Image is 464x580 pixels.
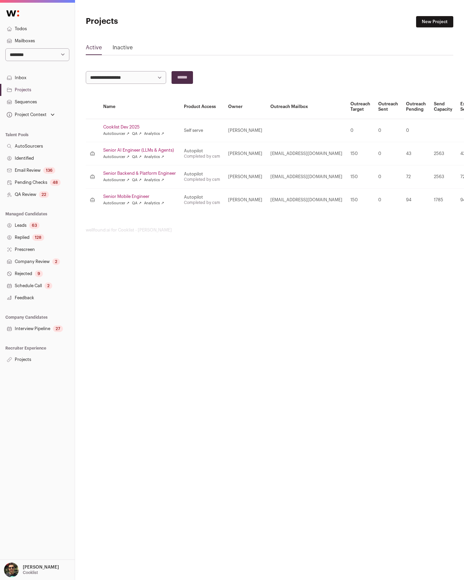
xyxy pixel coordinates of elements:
[184,128,220,133] div: Self serve
[113,44,133,54] a: Inactive
[266,142,346,165] td: [EMAIL_ADDRESS][DOMAIN_NAME]
[103,177,129,183] a: AutoSourcer ↗
[184,171,220,177] div: Autopilot
[224,189,266,212] td: [PERSON_NAME]
[374,189,402,212] td: 0
[184,201,220,205] a: Completed by csm
[266,165,346,189] td: [EMAIL_ADDRESS][DOMAIN_NAME]
[103,194,176,199] a: Senior Mobile Engineer
[99,95,180,119] th: Name
[184,148,220,154] div: Autopilot
[180,95,224,119] th: Product Access
[39,191,49,198] div: 22
[374,165,402,189] td: 0
[50,179,61,186] div: 48
[103,124,176,130] a: Cooklist Dev 2025
[32,234,44,241] div: 128
[35,270,43,277] div: 9
[103,131,129,137] a: AutoSourcer ↗
[402,165,430,189] td: 72
[86,16,208,27] h1: Projects
[266,95,346,119] th: Outreach Mailbox
[5,112,47,117] div: Project Context
[144,131,164,137] a: Analytics ↗
[23,570,38,575] p: Cooklist
[346,189,374,212] td: 150
[132,201,141,206] a: QA ↗
[144,201,164,206] a: Analytics ↗
[53,325,63,332] div: 27
[3,7,23,20] img: Wellfound
[184,177,220,181] a: Completed by csm
[184,195,220,200] div: Autopilot
[374,142,402,165] td: 0
[103,171,176,176] a: Senior Backend & Platform Engineer
[402,95,430,119] th: Outreach Pending
[103,148,176,153] a: Senior AI Engineer (LLMs & Agents)
[144,154,164,160] a: Analytics ↗
[144,177,164,183] a: Analytics ↗
[374,95,402,119] th: Outreach Sent
[402,119,430,142] td: 0
[402,189,430,212] td: 94
[4,563,19,577] img: 8429747-medium_jpg
[224,142,266,165] td: [PERSON_NAME]
[374,119,402,142] td: 0
[132,154,141,160] a: QA ↗
[86,227,453,233] footer: wellfound:ai for Cooklist - [PERSON_NAME]
[132,177,141,183] a: QA ↗
[402,142,430,165] td: 43
[224,95,266,119] th: Owner
[430,189,456,212] td: 1785
[23,565,59,570] p: [PERSON_NAME]
[430,142,456,165] td: 2563
[103,201,129,206] a: AutoSourcer ↗
[430,95,456,119] th: Send Capacity
[224,119,266,142] td: [PERSON_NAME]
[5,110,56,119] button: Open dropdown
[430,165,456,189] td: 2563
[346,142,374,165] td: 150
[103,154,129,160] a: AutoSourcer ↗
[416,16,453,28] a: New Project
[52,258,60,265] div: 2
[266,189,346,212] td: [EMAIL_ADDRESS][DOMAIN_NAME]
[29,222,40,229] div: 63
[45,282,52,289] div: 2
[346,165,374,189] td: 150
[43,167,55,174] div: 136
[3,563,60,577] button: Open dropdown
[184,154,220,158] a: Completed by csm
[346,119,374,142] td: 0
[132,131,141,137] a: QA ↗
[86,44,102,54] a: Active
[346,95,374,119] th: Outreach Target
[224,165,266,189] td: [PERSON_NAME]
